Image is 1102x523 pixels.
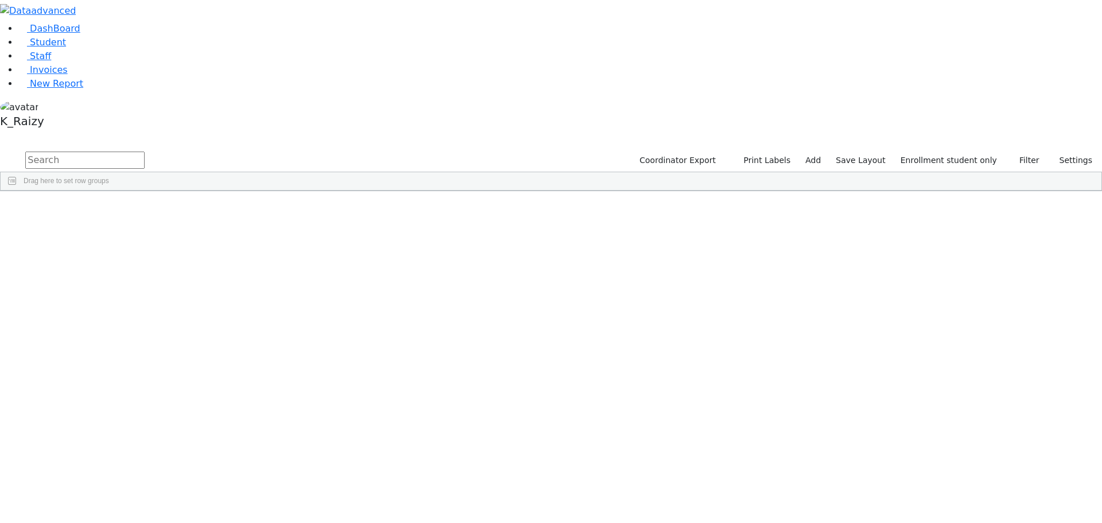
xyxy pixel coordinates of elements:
[30,51,51,61] span: Staff
[18,78,83,89] a: New Report
[1045,152,1097,169] button: Settings
[30,23,80,34] span: DashBoard
[1004,152,1045,169] button: Filter
[30,64,68,75] span: Invoices
[730,152,796,169] button: Print Labels
[18,51,51,61] a: Staff
[25,152,145,169] input: Search
[831,152,890,169] button: Save Layout
[24,177,109,185] span: Drag here to set row groups
[30,37,66,48] span: Student
[895,152,1002,169] label: Enrollment student only
[30,78,83,89] span: New Report
[18,23,80,34] a: DashBoard
[18,37,66,48] a: Student
[800,152,826,169] a: Add
[632,152,721,169] button: Coordinator Export
[18,64,68,75] a: Invoices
